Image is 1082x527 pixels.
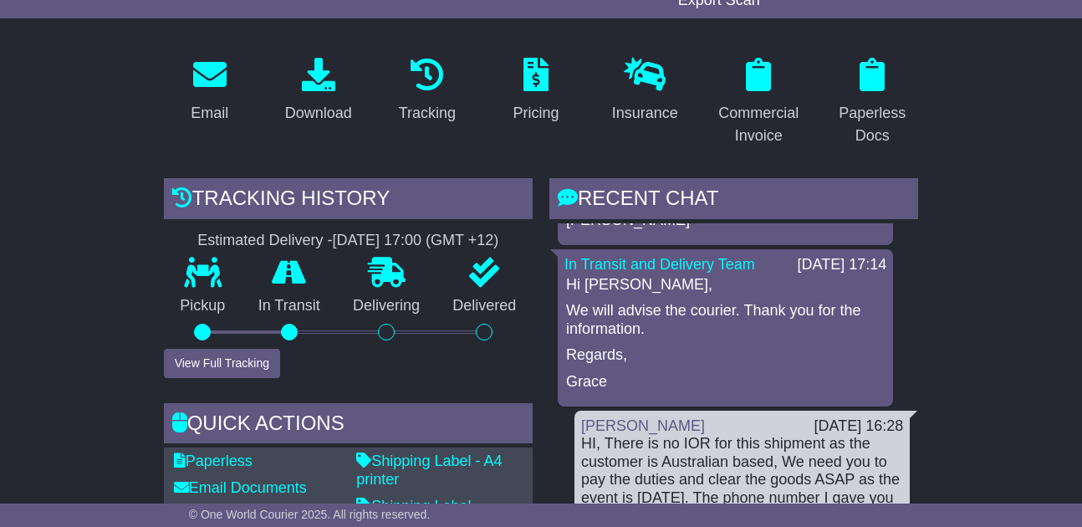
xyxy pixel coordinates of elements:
[612,102,678,125] div: Insurance
[164,178,533,223] div: Tracking history
[164,349,280,378] button: View Full Tracking
[285,102,352,125] div: Download
[718,102,799,147] div: Commercial Invoice
[601,52,689,130] a: Insurance
[436,297,533,315] p: Delivered
[837,102,907,147] div: Paperless Docs
[566,276,885,294] p: Hi [PERSON_NAME],
[399,102,456,125] div: Tracking
[180,52,239,130] a: Email
[549,178,918,223] div: RECENT CHAT
[388,52,467,130] a: Tracking
[174,479,307,496] a: Email Documents
[191,102,228,125] div: Email
[503,52,570,130] a: Pricing
[164,232,533,250] div: Estimated Delivery -
[581,417,705,434] a: [PERSON_NAME]
[566,346,885,365] p: Regards,
[164,403,533,448] div: Quick Actions
[274,52,363,130] a: Download
[814,417,904,436] div: [DATE] 16:28
[566,302,885,338] p: We will advise the courier. Thank you for the information.
[189,508,431,521] span: © One World Courier 2025. All rights reserved.
[798,256,887,274] div: [DATE] 17:14
[336,297,436,315] p: Delivering
[356,453,502,488] a: Shipping Label - A4 printer
[707,52,809,153] a: Commercial Invoice
[164,297,242,315] p: Pickup
[566,373,885,391] p: Grace
[332,232,498,250] div: [DATE] 17:00 (GMT +12)
[513,102,559,125] div: Pricing
[242,297,336,315] p: In Transit
[826,52,918,153] a: Paperless Docs
[174,453,253,469] a: Paperless
[564,256,755,273] a: In Transit and Delivery Team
